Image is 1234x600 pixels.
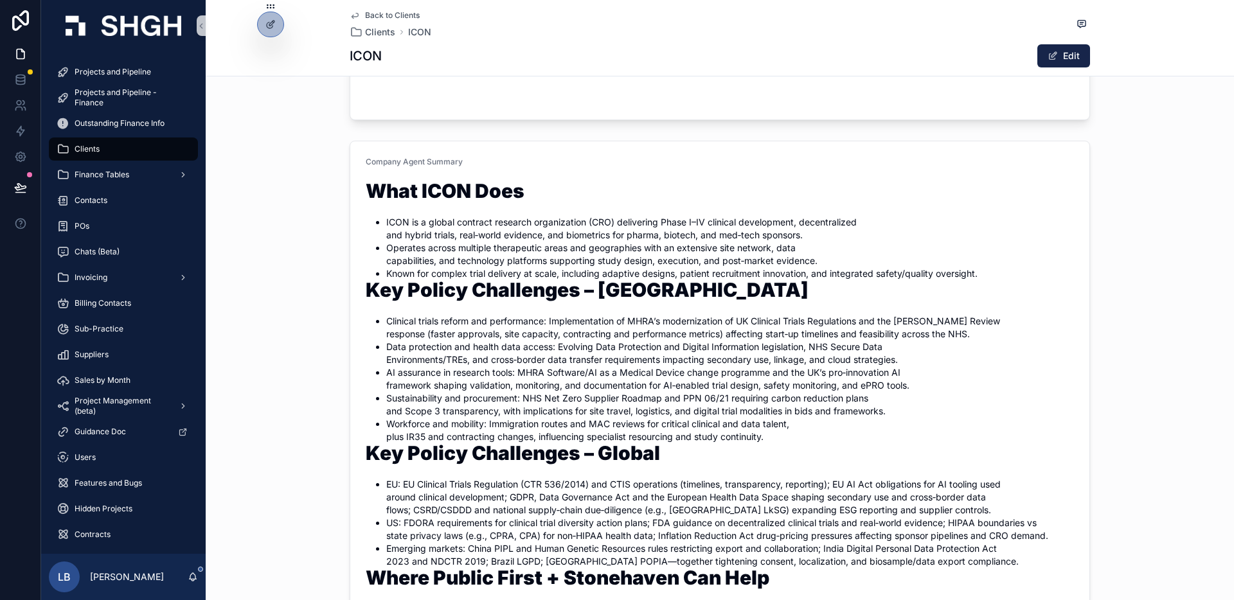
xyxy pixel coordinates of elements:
li: EU: EU Clinical Trials Regulation (CTR 536/2014) and CTIS operations (timelines, transparency, re... [386,478,1074,516]
span: Projects and Pipeline - Finance [75,87,185,108]
li: Sustainability and procurement: NHS Net Zero Supplier Roadmap and PPN 06/21 requiring carbon redu... [386,392,1074,418]
span: Finance Tables [75,170,129,180]
li: Data protection and health data access: Evolving Data Protection and Digital Information legislat... [386,340,1074,366]
a: Users [49,446,198,469]
a: Contacts [49,189,198,212]
span: Contracts [75,529,111,540]
li: AI assurance in research tools: MHRA Software/AI as a Medical Device change programme and the UK’... [386,366,1074,392]
a: Projects and Pipeline [49,60,198,84]
a: Clients [350,26,395,39]
span: Contacts [75,195,107,206]
a: ICON [408,26,431,39]
span: Billing Contacts [75,298,131,308]
a: Features and Bugs [49,472,198,495]
img: App logo [66,15,181,36]
div: scrollable content [41,51,206,554]
span: Invoicing [75,272,107,283]
span: Chats (Beta) [75,247,120,257]
span: POs [75,221,89,231]
a: Finance Tables [49,163,198,186]
a: Billing Contacts [49,292,198,315]
li: Workforce and mobility: Immigration routes and MAC reviews for critical clinical and data talent,... [386,418,1074,443]
span: Guidance Doc [75,427,126,437]
li: ICON is a global contract research organization (CRO) delivering Phase I–IV clinical development,... [386,216,1074,242]
p: [PERSON_NAME] [90,570,164,583]
span: Clients [365,26,395,39]
h1: Key Policy Challenges – Global [366,443,1074,463]
a: Chats (Beta) [49,240,198,263]
li: Operates across multiple therapeutic areas and geographies with an extensive site network, data c... [386,242,1074,267]
a: Guidance Doc [49,420,198,443]
span: Project Management (beta) [75,396,168,416]
a: Contracts [49,523,198,546]
span: Features and Bugs [75,478,142,488]
a: Sub-Practice [49,317,198,340]
span: Suppliers [75,349,109,360]
span: Hidden Projects [75,504,132,514]
span: Sub-Practice [75,324,123,334]
span: Clients [75,144,100,154]
a: Suppliers [49,343,198,366]
a: Hidden Projects [49,497,198,520]
span: LB [58,569,71,585]
a: Back to Clients [350,10,420,21]
li: Known for complex trial delivery at scale, including adaptive designs, patient recruitment innova... [386,267,1074,280]
a: Outstanding Finance Info [49,112,198,135]
a: Project Management (beta) [49,394,198,418]
li: Clinical trials reform and performance: Implementation of MHRA’s modernization of UK Clinical Tri... [386,315,1074,340]
h1: What ICON Does [366,181,1074,200]
a: Projects and Pipeline - Finance [49,86,198,109]
h1: ICON [350,47,382,65]
a: Sales by Month [49,369,198,392]
span: Back to Clients [365,10,420,21]
h1: Where Public First + Stonehaven Can Help [366,568,1074,587]
a: POs [49,215,198,238]
span: Users [75,452,96,463]
a: Invoicing [49,266,198,289]
li: US: FDORA requirements for clinical trial diversity action plans; FDA guidance on decentralized c... [386,516,1074,542]
span: Sales by Month [75,375,130,385]
button: Edit [1037,44,1090,67]
span: Projects and Pipeline [75,67,151,77]
a: Clients [49,137,198,161]
span: Outstanding Finance Info [75,118,165,128]
span: Company Agent Summary [366,157,463,166]
li: Emerging markets: China PIPL and Human Genetic Resources rules restricting export and collaborati... [386,542,1074,568]
h1: Key Policy Challenges – [GEOGRAPHIC_DATA] [366,280,1074,299]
